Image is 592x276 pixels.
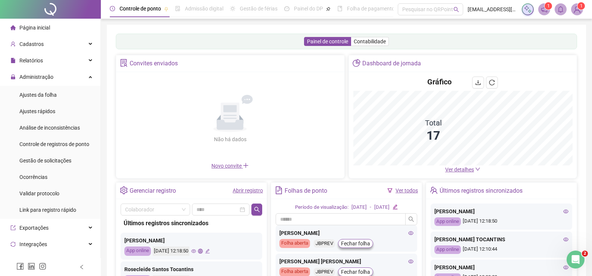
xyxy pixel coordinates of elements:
[434,235,568,244] div: [PERSON_NAME] TOCANTINS
[547,3,550,9] span: 1
[10,242,16,247] span: sync
[354,38,386,44] span: Contabilidade
[557,6,564,13] span: bell
[164,7,168,11] span: pushpin
[341,239,370,248] span: Fechar folha
[10,25,16,30] span: home
[130,184,176,197] div: Gerenciar registro
[580,3,583,9] span: 1
[337,6,343,11] span: book
[338,239,373,248] button: Fechar folha
[196,135,264,143] div: Não há dados
[362,57,421,70] div: Dashboard de jornada
[211,163,249,169] span: Novo convite
[233,187,263,193] a: Abrir registro
[440,184,523,197] div: Últimos registros sincronizados
[434,207,568,215] div: [PERSON_NAME]
[453,7,459,12] span: search
[130,57,178,70] div: Convites enviados
[396,187,418,193] a: Ver todos
[28,263,35,270] span: linkedin
[230,6,235,11] span: sun
[19,174,47,180] span: Ocorrências
[19,258,49,264] span: Agente de IA
[434,217,461,226] div: App online
[370,204,371,211] div: -
[341,268,370,276] span: Fechar folha
[284,6,289,11] span: dashboard
[434,245,461,254] div: App online
[563,237,568,242] span: eye
[541,6,548,13] span: notification
[408,230,413,236] span: eye
[563,265,568,270] span: eye
[295,204,348,211] div: Período de visualização:
[243,162,249,168] span: plus
[567,251,585,269] iframe: Intercom live chat
[524,5,532,13] img: sparkle-icon.fc2bf0ac1784a2077858766a79e2daf3.svg
[408,216,414,222] span: search
[19,141,89,147] span: Controle de registros de ponto
[39,263,46,270] span: instagram
[19,25,50,31] span: Página inicial
[434,245,568,254] div: [DATE] 12:10:44
[445,167,480,173] a: Ver detalhes down
[19,125,80,131] span: Análise de inconsistências
[79,264,84,270] span: left
[19,41,44,47] span: Cadastros
[205,249,210,254] span: edit
[19,241,47,247] span: Integrações
[19,158,71,164] span: Gestão de solicitações
[185,6,223,12] span: Admissão digital
[326,7,331,11] span: pushpin
[582,251,588,257] span: 2
[175,6,180,11] span: file-done
[10,74,16,80] span: lock
[294,6,323,12] span: Painel do DP
[19,58,43,63] span: Relatórios
[408,259,413,264] span: eye
[374,204,390,211] div: [DATE]
[430,186,438,194] span: team
[571,4,583,15] img: 67588
[285,184,327,197] div: Folhas de ponto
[254,207,260,213] span: search
[120,186,128,194] span: setting
[120,6,161,12] span: Controle de ponto
[191,249,196,254] span: eye
[19,74,53,80] span: Administração
[468,5,517,13] span: [EMAIL_ADDRESS][DOMAIN_NAME]
[545,2,552,10] sup: 1
[275,186,283,194] span: file-text
[10,58,16,63] span: file
[124,218,259,228] div: Últimos registros sincronizados
[124,236,258,245] div: [PERSON_NAME]
[19,108,55,114] span: Ajustes rápidos
[153,246,189,256] div: [DATE] 12:18:50
[19,225,49,231] span: Exportações
[314,239,335,248] div: JBPREV
[307,38,348,44] span: Painel de controle
[393,204,397,209] span: edit
[563,209,568,214] span: eye
[353,59,360,67] span: pie-chart
[347,6,395,12] span: Folha de pagamento
[19,92,57,98] span: Ajustes da folha
[19,207,76,213] span: Link para registro rápido
[489,80,495,86] span: reload
[387,188,393,193] span: filter
[124,246,151,256] div: App online
[16,263,24,270] span: facebook
[445,167,474,173] span: Ver detalhes
[198,249,203,254] span: global
[279,257,413,266] div: [PERSON_NAME] [PERSON_NAME]
[427,77,452,87] h4: Gráfico
[124,265,258,273] div: Rosecleide Santos Tocantins
[434,263,568,272] div: [PERSON_NAME]
[110,6,115,11] span: clock-circle
[10,41,16,47] span: user-add
[10,225,16,230] span: export
[351,204,367,211] div: [DATE]
[434,217,568,226] div: [DATE] 12:18:50
[475,167,480,172] span: down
